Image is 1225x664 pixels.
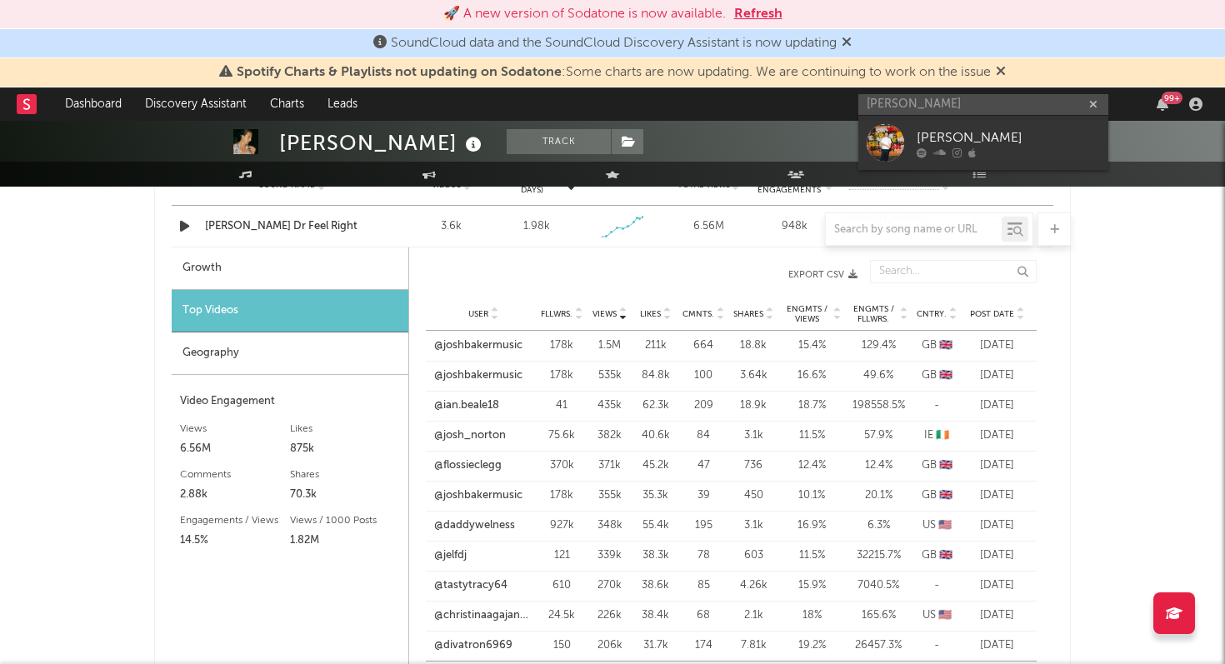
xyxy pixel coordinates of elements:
[507,129,611,154] button: Track
[732,547,774,564] div: 603
[682,427,724,444] div: 84
[966,457,1028,474] div: [DATE]
[916,487,957,504] div: GB
[682,607,724,624] div: 68
[172,247,408,290] div: Growth
[434,337,522,354] a: @joshbakermusic
[939,460,952,471] span: 🇬🇧
[966,367,1028,384] div: [DATE]
[858,116,1108,170] a: [PERSON_NAME]
[732,487,774,504] div: 450
[996,66,1006,79] span: Dismiss
[682,547,724,564] div: 78
[133,87,258,121] a: Discovery Assistant
[640,309,661,319] span: Likes
[939,550,952,561] span: 🇬🇧
[916,607,957,624] div: US
[849,517,907,534] div: 6.3 %
[279,129,486,157] div: [PERSON_NAME]
[682,397,724,414] div: 209
[290,419,400,439] div: Likes
[732,367,774,384] div: 3.64k
[180,419,290,439] div: Views
[966,607,1028,624] div: [DATE]
[541,607,582,624] div: 24.5k
[591,337,628,354] div: 1.5M
[180,485,290,505] div: 2.88k
[782,547,841,564] div: 11.5 %
[939,490,952,501] span: 🇬🇧
[541,457,582,474] div: 370k
[782,427,841,444] div: 11.5 %
[541,517,582,534] div: 927k
[468,309,488,319] span: User
[916,337,957,354] div: GB
[1157,97,1168,111] button: 99+
[682,309,714,319] span: Cmnts.
[966,637,1028,654] div: [DATE]
[916,367,957,384] div: GB
[732,577,774,594] div: 4.26k
[966,337,1028,354] div: [DATE]
[180,531,290,551] div: 14.5%
[637,337,674,354] div: 211k
[180,511,290,531] div: Engagements / Views
[434,397,499,414] a: @ian.beale18
[682,367,724,384] div: 100
[434,577,507,594] a: @tastytracy64
[916,457,957,474] div: GB
[939,340,952,351] span: 🇬🇧
[237,66,562,79] span: Spotify Charts & Playlists not updating on Sodatone
[966,577,1028,594] div: [DATE]
[849,337,907,354] div: 129.4 %
[966,517,1028,534] div: [DATE]
[732,337,774,354] div: 18.8k
[434,547,467,564] a: @jelfdj
[849,607,907,624] div: 165.6 %
[434,637,512,654] a: @divatron6969
[849,487,907,504] div: 20.1 %
[591,607,628,624] div: 226k
[849,637,907,654] div: 26457.3 %
[916,547,957,564] div: GB
[966,397,1028,414] div: [DATE]
[434,607,532,624] a: @christinaagajanovv
[180,439,290,459] div: 6.56M
[782,517,841,534] div: 16.9 %
[637,547,674,564] div: 38.3k
[916,637,957,654] div: -
[732,457,774,474] div: 736
[172,290,408,332] div: Top Videos
[917,127,1100,147] div: [PERSON_NAME]
[434,427,506,444] a: @josh_norton
[591,517,628,534] div: 348k
[637,487,674,504] div: 35.3k
[782,637,841,654] div: 19.2 %
[591,637,628,654] div: 206k
[782,397,841,414] div: 18.7 %
[966,427,1028,444] div: [DATE]
[541,337,582,354] div: 178k
[237,66,991,79] span: : Some charts are now updating. We are continuing to work on the issue
[172,332,408,375] div: Geography
[966,487,1028,504] div: [DATE]
[732,637,774,654] div: 7.81k
[637,427,674,444] div: 40.6k
[1162,92,1182,104] div: 99 +
[434,487,522,504] a: @joshbakermusic
[637,607,674,624] div: 38.4k
[858,94,1108,115] input: Search for artists
[734,4,782,24] button: Refresh
[391,37,837,50] span: SoundCloud data and the SoundCloud Discovery Assistant is now updating
[917,309,947,319] span: Cntry.
[782,367,841,384] div: 16.6 %
[849,457,907,474] div: 12.4 %
[541,487,582,504] div: 178k
[682,487,724,504] div: 39
[682,577,724,594] div: 85
[591,547,628,564] div: 339k
[970,309,1014,319] span: Post Date
[849,367,907,384] div: 49.6 %
[939,370,952,381] span: 🇬🇧
[541,637,582,654] div: 150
